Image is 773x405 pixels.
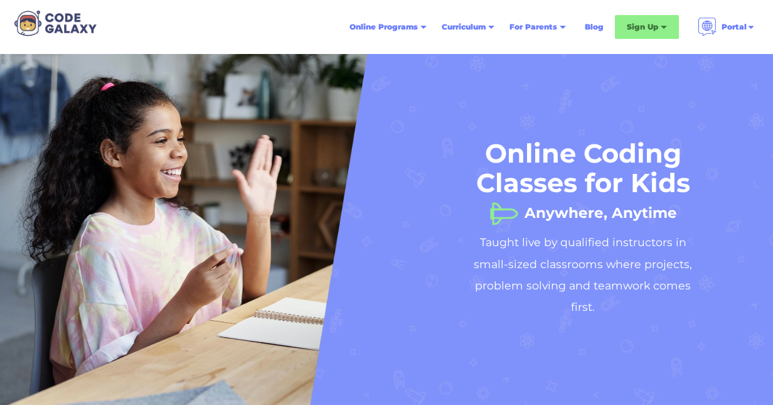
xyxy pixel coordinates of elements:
[442,21,486,33] div: Curriculum
[342,16,434,38] div: Online Programs
[525,200,677,213] h1: Anywhere, Anytime
[434,16,502,38] div: Curriculum
[615,15,679,39] div: Sign Up
[627,21,658,33] div: Sign Up
[464,232,702,318] h2: Taught live by qualified instructors in small-sized classrooms where projects, problem solving an...
[349,21,418,33] div: Online Programs
[690,13,763,41] div: Portal
[502,16,573,38] div: For Parents
[577,16,611,38] a: Blog
[464,139,702,198] h1: Online Coding Classes for Kids
[722,21,747,33] div: Portal
[509,21,557,33] div: For Parents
